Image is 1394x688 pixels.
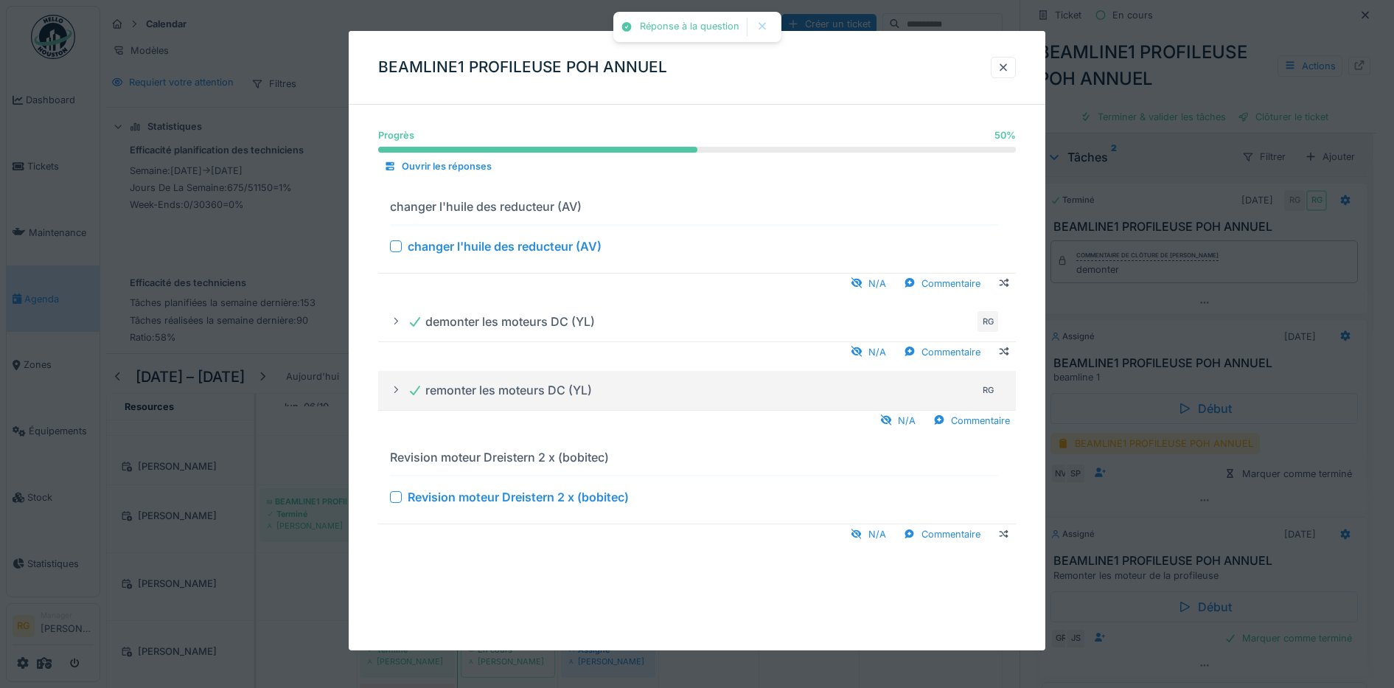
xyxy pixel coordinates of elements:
div: N/A [874,411,921,431]
div: Commentaire [927,411,1016,431]
progress: 50 % [378,147,1017,153]
summary: remonter les moteurs DC (YL)RG [384,377,1011,404]
div: N/A [845,342,892,362]
div: Progrès [378,128,414,142]
h3: BEAMLINE1 PROFILEUSE POH ANNUEL [378,58,667,77]
div: Réponse à la question [640,21,739,33]
div: Revision moteur Dreistern 2 x (bobitec) [390,448,609,466]
div: Commentaire [898,524,986,544]
div: changer l'huile des reducteur (AV) [390,198,582,215]
div: Ouvrir les réponses [378,156,498,176]
div: Revision moteur Dreistern 2 x (bobitec) [408,488,629,506]
summary: Revision moteur Dreistern 2 x (bobitec) Revision moteur Dreistern 2 x (bobitec) [384,445,1011,518]
div: changer l'huile des reducteur (AV) [408,237,602,255]
summary: changer l'huile des reducteur (AV) changer l'huile des reducteur (AV) [384,195,1011,267]
div: remonter les moteurs DC (YL) [408,381,592,399]
div: Commentaire [898,274,986,293]
div: RG [977,311,998,332]
div: Commentaire [898,342,986,362]
div: demonter les moteurs DC (YL) [408,313,595,330]
div: N/A [845,274,892,293]
summary: demonter les moteurs DC (YL)RG [384,308,1011,336]
div: N/A [845,524,892,544]
div: RG [977,380,998,400]
div: 50 % [994,128,1016,142]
